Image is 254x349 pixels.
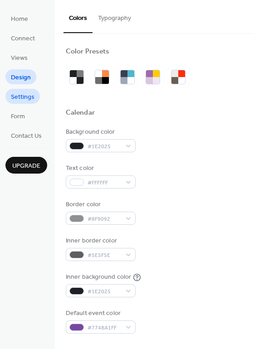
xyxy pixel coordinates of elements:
[66,127,134,137] div: Background color
[11,92,34,102] span: Settings
[66,272,131,282] div: Inner background color
[88,287,121,296] span: #1E2025
[88,323,121,333] span: #7748A1FF
[11,131,42,141] span: Contact Us
[11,34,35,44] span: Connect
[5,11,34,26] a: Home
[88,251,121,260] span: #5E5F5E
[88,178,121,188] span: #FFFFFF
[5,108,30,123] a: Form
[66,236,134,246] div: Inner border color
[5,128,47,143] a: Contact Us
[11,15,28,24] span: Home
[88,214,121,224] span: #8F9092
[11,53,28,63] span: Views
[66,164,134,173] div: Text color
[5,69,36,84] a: Design
[66,108,95,118] div: Calendar
[66,47,109,57] div: Color Presets
[88,142,121,151] span: #1E2025
[5,50,33,65] a: Views
[5,89,40,104] a: Settings
[11,112,25,121] span: Form
[66,309,134,318] div: Default event color
[5,30,40,45] a: Connect
[12,161,40,171] span: Upgrade
[11,73,31,82] span: Design
[5,157,47,174] button: Upgrade
[66,200,134,209] div: Border color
